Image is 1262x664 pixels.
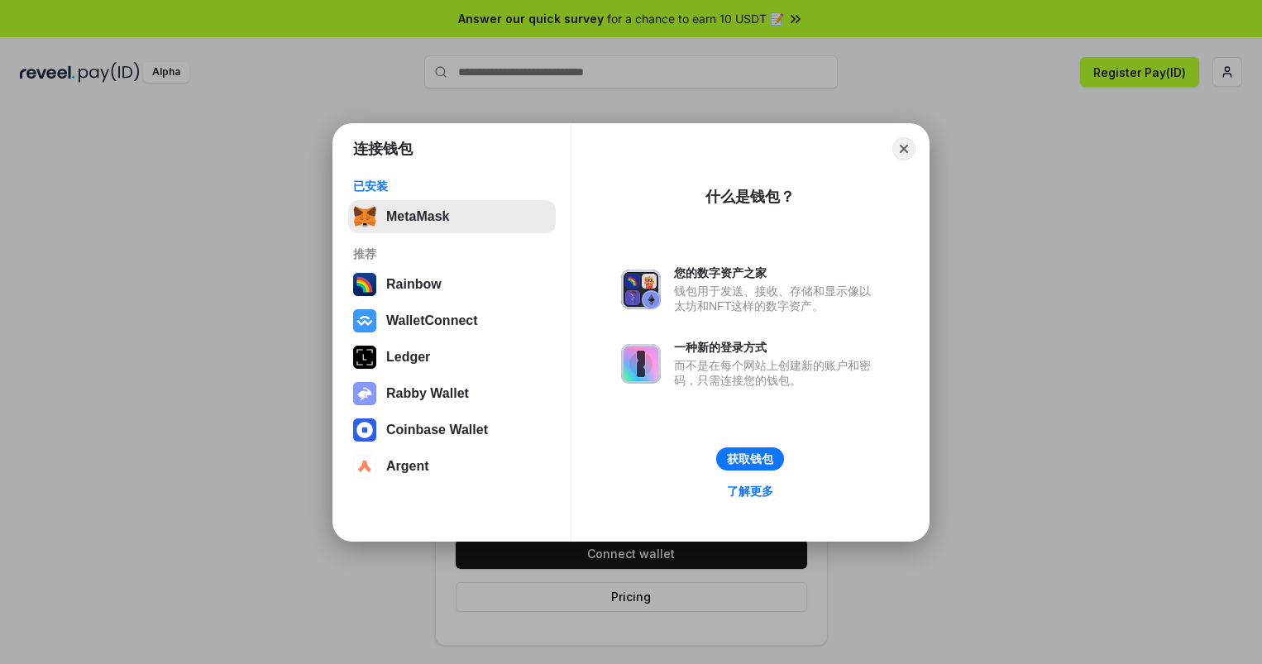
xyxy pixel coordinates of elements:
img: svg+xml,%3Csvg%20fill%3D%22none%22%20height%3D%2233%22%20viewBox%3D%220%200%2035%2033%22%20width%... [353,205,376,228]
div: MetaMask [386,209,449,224]
img: svg+xml,%3Csvg%20width%3D%2228%22%20height%3D%2228%22%20viewBox%3D%220%200%2028%2028%22%20fill%3D... [353,418,376,442]
div: 钱包用于发送、接收、存储和显示像以太坊和NFT这样的数字资产。 [674,284,879,313]
div: 推荐 [353,246,551,261]
button: Ledger [348,341,556,374]
div: 您的数字资产之家 [674,265,879,280]
div: 一种新的登录方式 [674,340,879,355]
img: svg+xml,%3Csvg%20xmlns%3D%22http%3A%2F%2Fwww.w3.org%2F2000%2Fsvg%22%20fill%3D%22none%22%20viewBox... [353,382,376,405]
div: Coinbase Wallet [386,423,488,437]
button: MetaMask [348,200,556,233]
img: svg+xml,%3Csvg%20xmlns%3D%22http%3A%2F%2Fwww.w3.org%2F2000%2Fsvg%22%20fill%3D%22none%22%20viewBox... [621,344,661,384]
a: 了解更多 [717,480,783,502]
img: svg+xml,%3Csvg%20xmlns%3D%22http%3A%2F%2Fwww.w3.org%2F2000%2Fsvg%22%20fill%3D%22none%22%20viewBox... [621,270,661,309]
img: svg+xml,%3Csvg%20width%3D%22120%22%20height%3D%22120%22%20viewBox%3D%220%200%20120%20120%22%20fil... [353,273,376,296]
div: 而不是在每个网站上创建新的账户和密码，只需连接您的钱包。 [674,358,879,388]
div: 了解更多 [727,484,773,499]
h1: 连接钱包 [353,139,413,159]
div: 已安装 [353,179,551,193]
div: Argent [386,459,429,474]
div: WalletConnect [386,313,478,328]
div: Rabby Wallet [386,386,469,401]
div: 获取钱包 [727,451,773,466]
img: svg+xml,%3Csvg%20width%3D%2228%22%20height%3D%2228%22%20viewBox%3D%220%200%2028%2028%22%20fill%3D... [353,455,376,478]
div: Ledger [386,350,430,365]
div: 什么是钱包？ [705,187,795,207]
button: 获取钱包 [716,447,784,471]
div: Rainbow [386,277,442,292]
button: WalletConnect [348,304,556,337]
img: svg+xml,%3Csvg%20xmlns%3D%22http%3A%2F%2Fwww.w3.org%2F2000%2Fsvg%22%20width%3D%2228%22%20height%3... [353,346,376,369]
button: Argent [348,450,556,483]
button: Close [892,137,915,160]
button: Rainbow [348,268,556,301]
img: svg+xml,%3Csvg%20width%3D%2228%22%20height%3D%2228%22%20viewBox%3D%220%200%2028%2028%22%20fill%3D... [353,309,376,332]
button: Coinbase Wallet [348,413,556,447]
button: Rabby Wallet [348,377,556,410]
